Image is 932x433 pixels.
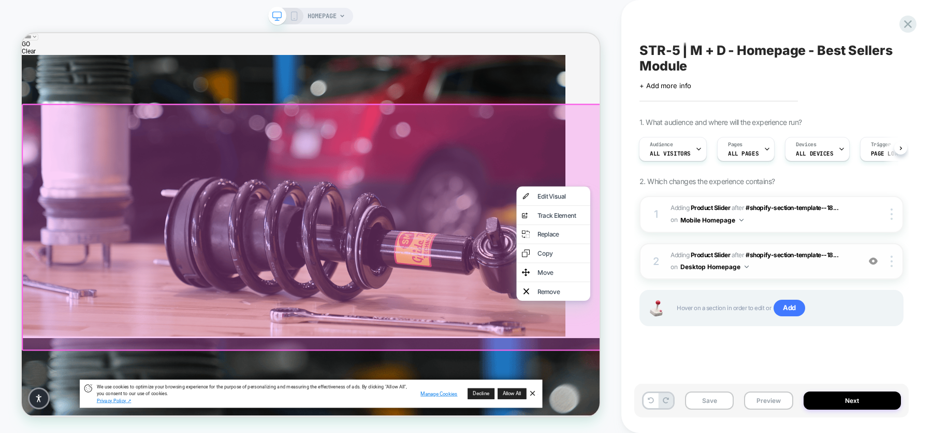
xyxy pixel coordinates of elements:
span: #shopify-section-template--18... [746,204,838,212]
span: STR-5 | M + D - Homepage - Best Sellers Module [639,43,904,74]
span: + Add more info [639,81,691,90]
span: Pages [728,141,742,148]
img: down arrow [739,219,744,221]
span: 1. What audience and where will the experience run? [639,118,802,127]
img: move element [667,312,677,326]
div: Remove [688,339,751,350]
span: HOMEPAGE [308,8,337,24]
button: Open LiveChat chat widget [8,4,39,35]
span: AFTER [732,204,745,212]
button: Save [685,392,734,410]
span: Page Load [871,150,901,157]
div: Move [688,314,751,324]
img: close [891,208,893,220]
span: AFTER [732,251,745,259]
span: Hover on a section in order to edit or [677,300,892,316]
img: visual edit [667,211,677,224]
button: Preview [744,392,793,410]
img: crossed eye [869,257,878,266]
b: Product Slider [691,251,730,259]
b: Product Slider [691,204,730,212]
img: copy element [667,287,677,300]
div: 1 [651,205,661,224]
span: Audience [650,141,673,148]
span: Adding [671,204,730,212]
span: on [671,261,677,273]
span: 2. Which changes the experience contains? [639,177,775,186]
span: All Visitors [650,150,691,157]
span: Devices [796,141,816,148]
img: remove element [669,338,677,351]
span: on [671,214,677,226]
div: Track Element [688,238,751,248]
img: close [891,256,893,267]
span: ALL DEVICES [796,150,833,157]
span: Trigger [871,141,891,148]
img: Joystick [646,300,666,316]
img: replace element [667,261,677,275]
span: #shopify-section-template--18... [746,251,838,259]
span: ALL PAGES [728,150,759,157]
button: Desktop Homepage [680,260,749,273]
div: Replace [688,263,751,273]
span: Adding [671,251,730,259]
div: Edit Visual [688,212,751,222]
img: down arrow [745,266,749,268]
div: 2 [651,252,661,271]
button: Next [804,392,901,410]
div: Copy [688,288,751,299]
button: Mobile Homepage [680,214,744,227]
span: Add [774,300,805,316]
